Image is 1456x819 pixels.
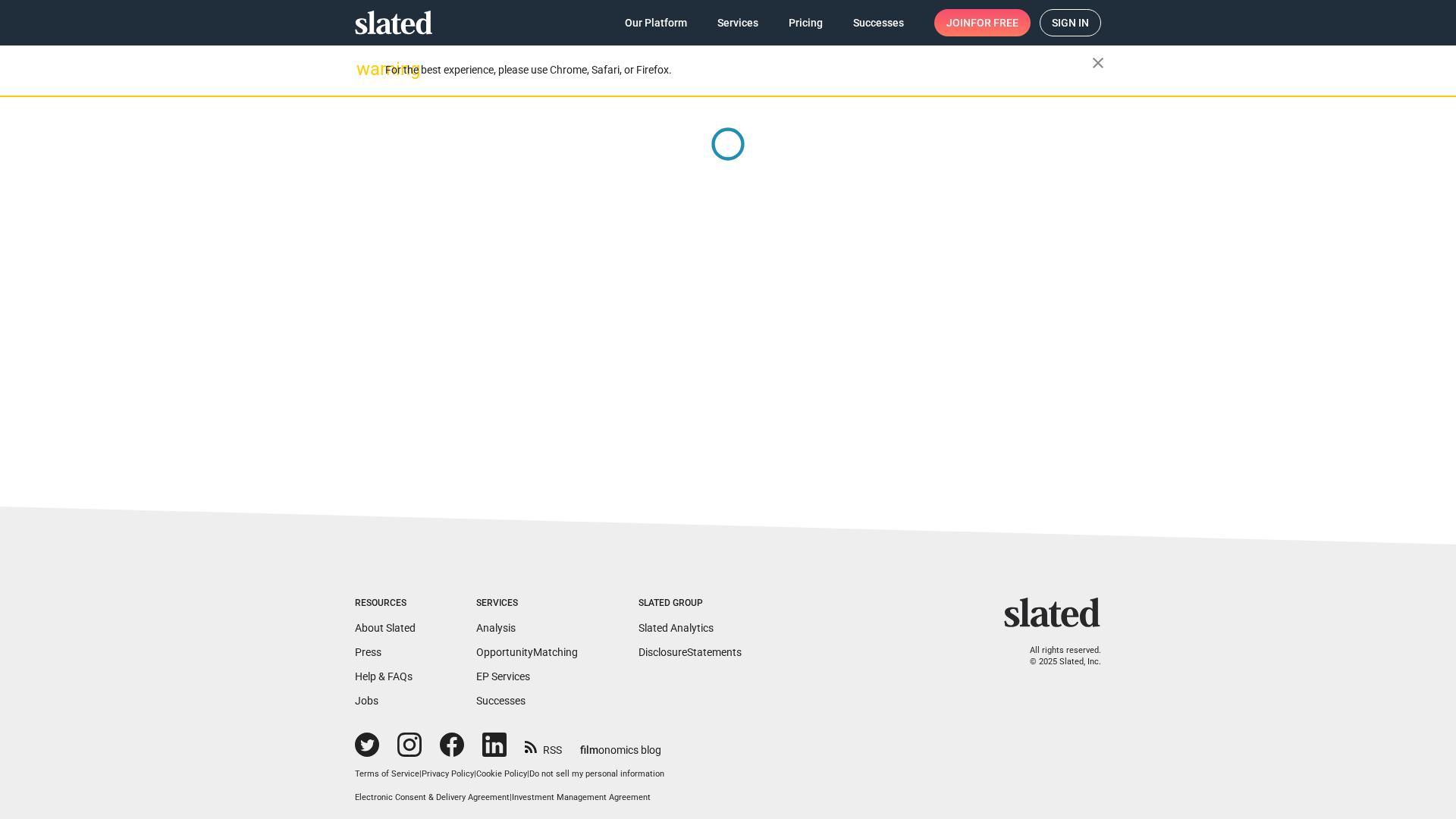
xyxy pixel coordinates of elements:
[355,598,416,610] div: Resources
[525,734,562,758] a: RSS
[946,9,1018,36] span: Join
[355,670,413,682] a: Help & FAQs
[512,792,651,802] a: Investment Management Agreement
[529,769,664,780] button: Do not sell my personal information
[639,622,714,634] a: Slated Analytics
[613,9,699,36] a: Our Platform
[1052,10,1089,36] span: Sign in
[422,769,474,779] a: Privacy Policy
[356,60,375,78] mat-icon: warning
[777,9,835,36] a: Pricing
[705,9,770,36] a: Services
[355,769,419,779] a: Terms of Service
[355,622,416,634] a: About Slated
[1089,54,1107,72] mat-icon: close
[476,695,526,707] a: Successes
[385,60,1092,80] div: For the best experience, please use Chrome, Safari, or Firefox.
[476,670,530,682] a: EP Services
[580,731,661,758] a: filmonomics blog
[474,769,476,779] span: |
[1040,9,1101,36] a: Sign in
[853,9,904,36] span: Successes
[789,9,823,36] span: Pricing
[355,646,381,658] a: Press
[841,9,916,36] a: Successes
[625,9,687,36] span: Our Platform
[527,769,529,779] span: |
[717,9,758,36] span: Services
[476,622,516,634] a: Analysis
[419,769,422,779] span: |
[580,744,598,756] span: film
[476,598,578,610] div: Services
[1014,645,1101,667] p: All rights reserved. © 2025 Slated, Inc.
[476,769,527,779] a: Cookie Policy
[971,9,1018,36] span: for free
[355,792,510,802] a: Electronic Consent & Delivery Agreement
[476,646,578,658] a: OpportunityMatching
[355,695,378,707] a: Jobs
[639,646,742,658] a: DisclosureStatements
[510,792,512,802] span: |
[934,9,1031,36] a: Joinfor free
[639,598,742,610] div: Slated Group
